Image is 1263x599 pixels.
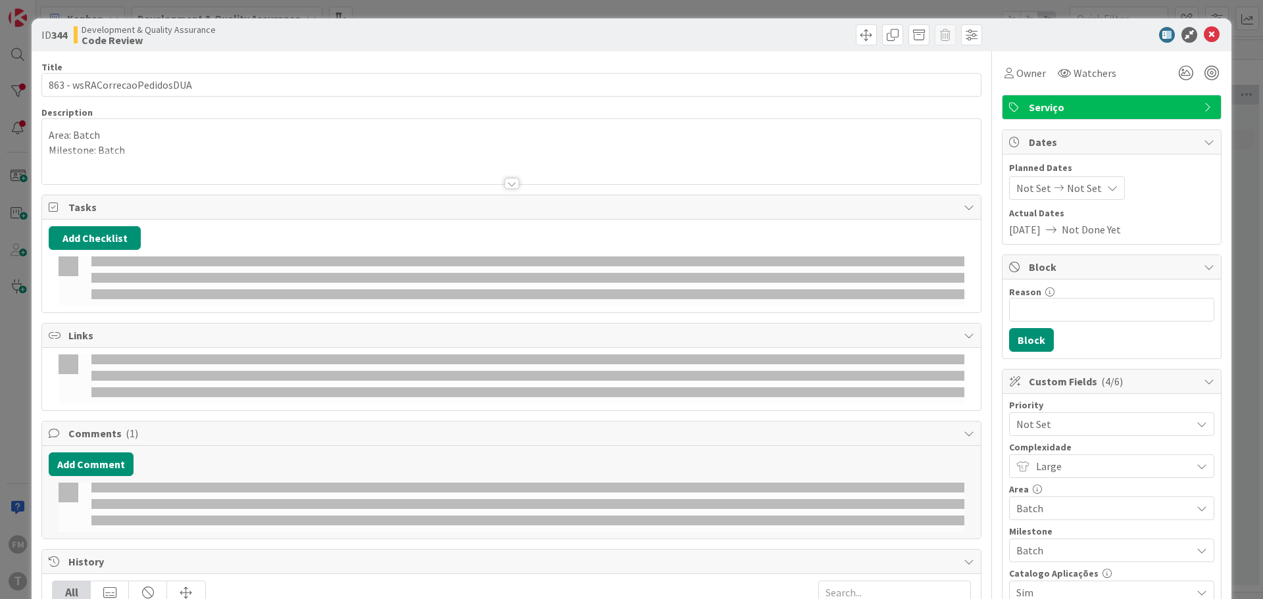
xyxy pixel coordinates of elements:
span: Block [1029,259,1197,275]
span: Watchers [1074,65,1116,81]
span: Serviço [1029,99,1197,115]
b: Code Review [82,35,216,45]
span: Custom Fields [1029,373,1197,389]
span: ( 4/6 ) [1101,375,1123,388]
span: Batch [1016,541,1185,560]
span: Not Set [1016,415,1185,433]
div: Priority [1009,400,1214,410]
span: Development & Quality Assurance [82,24,216,35]
button: Block [1009,328,1054,352]
label: Title [41,61,62,73]
span: Not Done Yet [1062,222,1121,237]
span: Not Set [1067,180,1102,196]
div: Milestone [1009,527,1214,536]
span: Batch [1016,499,1185,517]
span: Dates [1029,134,1197,150]
div: Complexidade [1009,443,1214,452]
b: 344 [51,28,67,41]
p: Milestone: Batch [49,143,974,158]
span: Large [1036,457,1185,475]
span: Not Set [1016,180,1051,196]
button: Add Checklist [49,226,141,250]
span: History [68,554,957,569]
p: Area: Batch [49,128,974,143]
span: Links [68,327,957,343]
span: Description [41,107,93,118]
div: Catalogo Aplicações [1009,569,1214,578]
div: Area [1009,485,1214,494]
span: Comments [68,425,957,441]
span: ( 1 ) [126,427,138,440]
input: type card name here... [41,73,981,97]
span: Planned Dates [1009,161,1214,175]
span: ID [41,27,67,43]
span: Tasks [68,199,957,215]
label: Reason [1009,286,1041,298]
span: Actual Dates [1009,206,1214,220]
button: Add Comment [49,452,134,476]
span: [DATE] [1009,222,1041,237]
span: Owner [1016,65,1046,81]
